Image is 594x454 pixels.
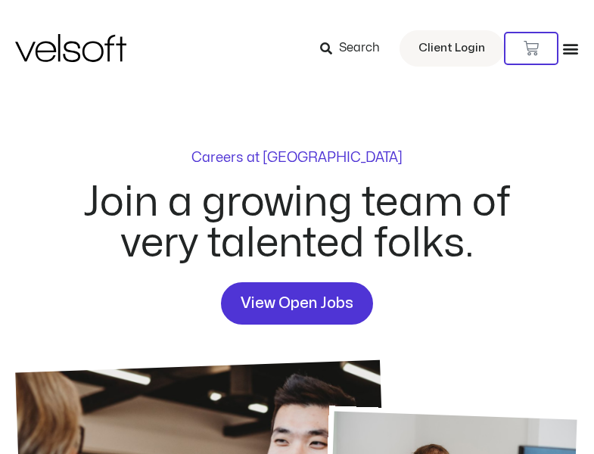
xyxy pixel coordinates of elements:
[241,291,353,316] span: View Open Jobs
[320,36,390,61] a: Search
[418,39,485,58] span: Client Login
[191,151,403,165] p: Careers at [GEOGRAPHIC_DATA]
[66,182,529,264] h2: Join a growing team of very talented folks.
[339,39,380,58] span: Search
[562,40,579,57] div: Menu Toggle
[400,30,504,67] a: Client Login
[221,282,373,325] a: View Open Jobs
[15,34,126,62] img: Velsoft Training Materials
